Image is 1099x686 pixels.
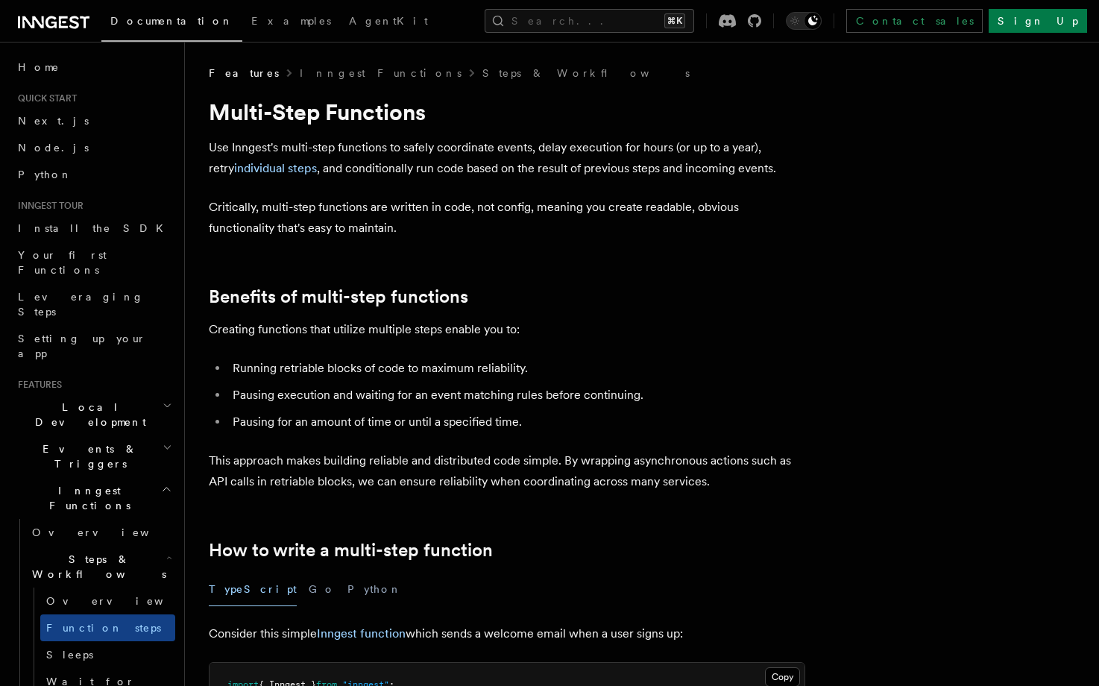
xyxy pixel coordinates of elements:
[26,519,175,546] a: Overview
[12,394,175,435] button: Local Development
[209,286,468,307] a: Benefits of multi-step functions
[26,552,166,582] span: Steps & Workflows
[209,197,805,239] p: Critically, multi-step functions are written in code, not config, meaning you create readable, ob...
[32,526,186,538] span: Overview
[485,9,694,33] button: Search...⌘K
[209,137,805,179] p: Use Inngest's multi-step functions to safely coordinate events, delay execution for hours (or up ...
[300,66,462,81] a: Inngest Functions
[228,412,805,432] li: Pausing for an amount of time or until a specified time.
[18,142,89,154] span: Node.js
[12,54,175,81] a: Home
[349,15,428,27] span: AgentKit
[18,333,146,359] span: Setting up your app
[12,435,175,477] button: Events & Triggers
[12,134,175,161] a: Node.js
[12,325,175,367] a: Setting up your app
[482,66,690,81] a: Steps & Workflows
[12,92,77,104] span: Quick start
[209,66,279,81] span: Features
[18,291,144,318] span: Leveraging Steps
[989,9,1087,33] a: Sign Up
[46,649,93,661] span: Sleeps
[209,623,805,644] p: Consider this simple which sends a welcome email when a user signs up:
[40,641,175,668] a: Sleeps
[110,15,233,27] span: Documentation
[12,379,62,391] span: Features
[209,573,297,606] button: TypeScript
[228,385,805,406] li: Pausing execution and waiting for an event matching rules before continuing.
[12,215,175,242] a: Install the SDK
[846,9,983,33] a: Contact sales
[347,573,402,606] button: Python
[209,98,805,125] h1: Multi-Step Functions
[12,441,163,471] span: Events & Triggers
[209,450,805,492] p: This approach makes building reliable and distributed code simple. By wrapping asynchronous actio...
[209,540,493,561] a: How to write a multi-step function
[18,222,172,234] span: Install the SDK
[26,546,175,588] button: Steps & Workflows
[18,169,72,180] span: Python
[12,107,175,134] a: Next.js
[228,358,805,379] li: Running retriable blocks of code to maximum reliability.
[46,622,161,634] span: Function steps
[664,13,685,28] kbd: ⌘K
[12,161,175,188] a: Python
[12,200,84,212] span: Inngest tour
[12,400,163,429] span: Local Development
[101,4,242,42] a: Documentation
[46,595,200,607] span: Overview
[12,242,175,283] a: Your first Functions
[309,573,336,606] button: Go
[40,614,175,641] a: Function steps
[18,115,89,127] span: Next.js
[12,283,175,325] a: Leveraging Steps
[251,15,331,27] span: Examples
[18,60,60,75] span: Home
[12,477,175,519] button: Inngest Functions
[40,588,175,614] a: Overview
[18,249,107,276] span: Your first Functions
[340,4,437,40] a: AgentKit
[786,12,822,30] button: Toggle dark mode
[242,4,340,40] a: Examples
[234,161,317,175] a: individual steps
[317,626,406,641] a: Inngest function
[209,319,805,340] p: Creating functions that utilize multiple steps enable you to:
[12,483,161,513] span: Inngest Functions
